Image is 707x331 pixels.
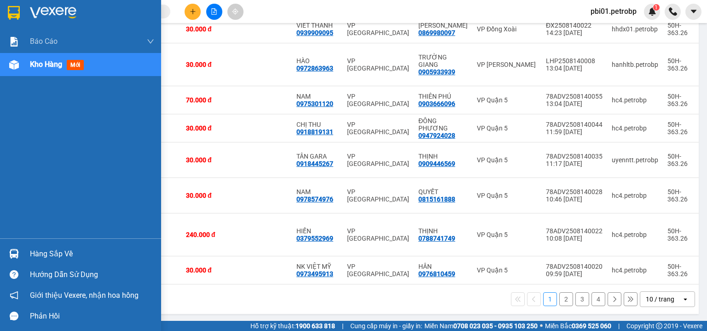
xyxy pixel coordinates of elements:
[546,128,603,136] div: 11:59 [DATE]
[653,4,660,11] sup: 1
[211,8,217,15] span: file-add
[10,291,18,300] span: notification
[347,227,409,242] div: VP [GEOGRAPHIC_DATA]
[418,195,455,203] div: 0815161888
[250,321,335,331] span: Hỗ trợ kỹ thuật:
[296,100,333,107] div: 0975301120
[347,153,409,167] div: VP [GEOGRAPHIC_DATA]
[186,266,232,274] div: 30.000 đ
[9,60,19,70] img: warehouse-icon
[612,266,658,274] div: hc4.petrobp
[342,321,343,331] span: |
[546,100,603,107] div: 13:04 [DATE]
[296,160,333,167] div: 0918445267
[572,322,611,330] strong: 0369 525 060
[418,132,455,139] div: 0947924028
[591,292,605,306] button: 4
[186,156,232,164] div: 30.000 đ
[477,61,537,68] div: VP [PERSON_NAME]
[30,309,154,323] div: Phản hồi
[612,124,658,132] div: hc4.petrobp
[612,156,658,164] div: uyenntt.petrobp
[612,25,658,33] div: hhdx01.petrobp
[296,322,335,330] strong: 1900 633 818
[67,60,84,70] span: mới
[418,117,468,132] div: ĐÔNG PHƯƠNG
[546,153,603,160] div: 78ADV2508140035
[669,7,677,16] img: phone-icon
[418,53,468,68] div: TRƯỜNG GIANG
[477,96,537,104] div: VP Quận 5
[186,61,232,68] div: 30.000 đ
[347,263,409,278] div: VP [GEOGRAPHIC_DATA]
[296,188,338,195] div: NAM
[296,121,338,128] div: CHỊ THU
[418,22,468,29] div: ANH LINH
[418,160,455,167] div: 0909446569
[186,124,232,132] div: 30.000 đ
[186,192,232,199] div: 30.000 đ
[347,188,409,203] div: VP [GEOGRAPHIC_DATA]
[227,4,243,20] button: aim
[186,231,232,238] div: 240.000 đ
[543,292,557,306] button: 1
[690,7,698,16] span: caret-down
[418,29,455,36] div: 0869980097
[296,227,338,235] div: HIỀN
[347,22,409,36] div: VP [GEOGRAPHIC_DATA]
[546,160,603,167] div: 11:17 [DATE]
[296,195,333,203] div: 0978574976
[646,295,674,304] div: 10 / trang
[546,263,603,270] div: 78ADV2508140020
[612,192,658,199] div: hc4.petrobp
[185,4,201,20] button: plus
[546,93,603,100] div: 78ADV2508140055
[453,322,538,330] strong: 0708 023 035 - 0935 103 250
[186,25,232,33] div: 30.000 đ
[296,65,333,72] div: 0972863963
[667,188,697,203] div: 50H-363.26
[559,292,573,306] button: 2
[477,156,537,164] div: VP Quận 5
[682,296,689,303] svg: open
[545,321,611,331] span: Miền Bắc
[30,268,154,282] div: Hướng dẫn sử dụng
[30,290,139,301] span: Giới thiệu Vexere, nhận hoa hồng
[10,270,18,279] span: question-circle
[667,263,697,278] div: 50H-363.26
[618,321,620,331] span: |
[418,270,455,278] div: 0976810459
[296,57,338,65] div: HÀO
[206,4,222,20] button: file-add
[347,93,409,107] div: VP [GEOGRAPHIC_DATA]
[418,100,455,107] div: 0903666096
[612,96,658,104] div: hc4.petrobp
[583,6,644,17] span: pbi01.petrobp
[546,29,603,36] div: 14:23 [DATE]
[546,235,603,242] div: 10:08 [DATE]
[296,270,333,278] div: 0973495913
[296,235,333,242] div: 0379552969
[540,324,543,328] span: ⚪️
[190,8,196,15] span: plus
[546,270,603,278] div: 09:59 [DATE]
[655,4,658,11] span: 1
[9,37,19,47] img: solution-icon
[347,121,409,136] div: VP [GEOGRAPHIC_DATA]
[418,263,468,270] div: HÂN
[667,22,697,36] div: 50H-363.26
[546,188,603,195] div: 78ADV2508140028
[9,249,19,259] img: warehouse-icon
[477,231,537,238] div: VP Quận 5
[418,235,455,242] div: 0788741749
[667,227,697,242] div: 50H-363.26
[30,60,62,69] span: Kho hàng
[296,93,338,100] div: NAM
[424,321,538,331] span: Miền Nam
[477,266,537,274] div: VP Quận 5
[612,61,658,68] div: hanhltb.petrobp
[296,263,338,270] div: NK VIỆT MỸ
[10,312,18,320] span: message
[546,65,603,72] div: 13:04 [DATE]
[232,8,238,15] span: aim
